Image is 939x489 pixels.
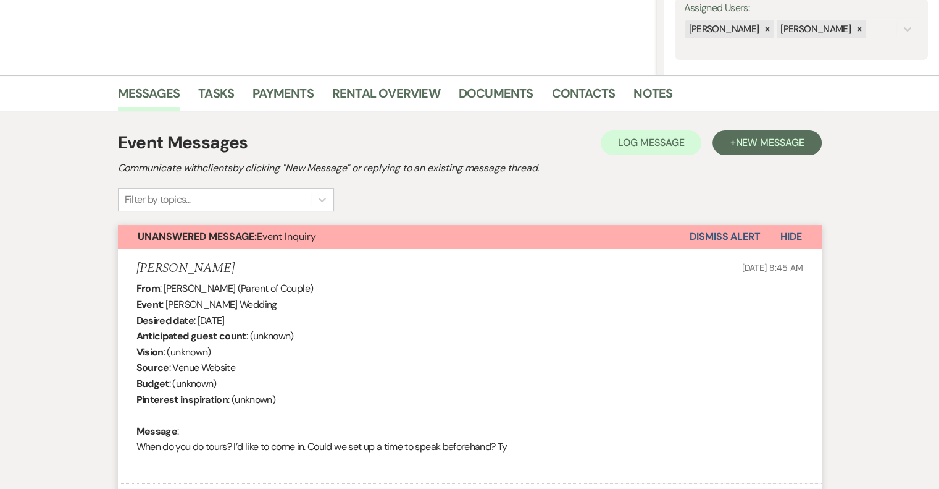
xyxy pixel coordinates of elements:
span: Event Inquiry [138,230,316,243]
h2: Communicate with clients by clicking "New Message" or replying to an existing message thread. [118,161,822,176]
div: Filter by topics... [125,192,191,207]
button: Log Message [601,130,701,155]
b: From [136,282,160,295]
b: Event [136,298,162,311]
span: Hide [780,230,802,243]
a: Rental Overview [332,83,440,111]
a: Notes [633,83,672,111]
h1: Event Messages [118,130,248,156]
button: Dismiss Alert [690,225,761,249]
a: Tasks [198,83,234,111]
a: Contacts [552,83,616,111]
a: Messages [118,83,180,111]
b: Pinterest inspiration [136,393,228,406]
span: Log Message [618,136,684,149]
b: Desired date [136,314,194,327]
div: : [PERSON_NAME] (Parent of Couple) : [PERSON_NAME] Wedding : [DATE] : (unknown) : (unknown) : Ven... [136,281,803,470]
span: [DATE] 8:45 AM [741,262,803,273]
div: [PERSON_NAME] [777,20,853,38]
h5: [PERSON_NAME] [136,261,235,276]
a: Payments [252,83,314,111]
strong: Unanswered Message: [138,230,257,243]
b: Anticipated guest count [136,330,246,342]
b: Vision [136,346,164,359]
button: Unanswered Message:Event Inquiry [118,225,690,249]
b: Budget [136,377,169,390]
button: Hide [761,225,822,249]
a: Documents [459,83,533,111]
span: New Message [735,136,804,149]
button: +New Message [712,130,821,155]
b: Message [136,425,178,438]
b: Source [136,361,169,374]
div: [PERSON_NAME] [685,20,761,38]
